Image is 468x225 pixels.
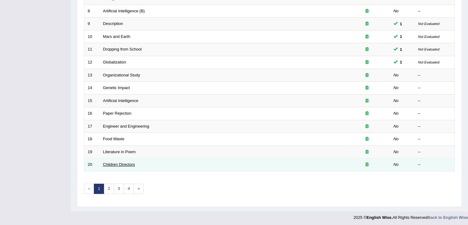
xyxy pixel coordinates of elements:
[103,111,132,116] a: Paper Rejection
[347,124,387,129] div: Exam occurring question
[347,72,387,78] div: Exam occurring question
[103,34,130,39] a: Mars and Earth
[103,137,125,141] a: Food Waste
[347,111,387,117] div: Exam occurring question
[84,133,100,146] td: 18
[418,149,451,155] div: –
[84,82,100,95] td: 14
[84,30,100,43] td: 10
[394,124,399,129] em: No
[84,5,100,18] td: 8
[84,18,100,31] td: 9
[394,85,399,90] em: No
[84,120,100,133] td: 17
[134,184,144,194] a: »
[398,59,405,65] span: You can still take this question
[103,60,126,64] a: Globalization
[398,33,405,40] span: You can still take this question
[394,111,399,116] em: No
[418,98,451,104] div: –
[347,98,387,104] div: Exam occurring question
[418,124,451,129] div: –
[103,124,149,129] a: Engineer and Engineering
[103,47,142,51] a: Dropping from School
[418,22,439,26] small: Not Evaluated
[84,56,100,69] td: 12
[394,162,399,167] em: No
[347,162,387,168] div: Exam occurring question
[347,21,387,27] div: Exam occurring question
[84,145,100,158] td: 19
[366,215,392,220] strong: English Wise.
[103,162,135,167] a: Children Directors
[418,136,451,142] div: –
[394,9,399,13] em: No
[418,72,451,78] div: –
[347,136,387,142] div: Exam occurring question
[103,21,123,26] a: Description
[84,69,100,82] td: 13
[103,9,145,13] a: Artificial Intelligence (B)
[114,184,124,194] a: 3
[94,184,104,194] a: 1
[103,149,136,154] a: Literature in Poem
[347,149,387,155] div: Exam occurring question
[103,85,130,90] a: Genetic Impact
[428,215,468,220] a: Back to English Wise
[418,47,439,51] small: Not Evaluated
[418,60,439,64] small: Not Evaluated
[347,47,387,52] div: Exam occurring question
[418,35,439,39] small: Not Evaluated
[84,107,100,120] td: 16
[418,85,451,91] div: –
[354,211,468,220] div: 2025 © All Rights Reserved
[394,137,399,141] em: No
[347,59,387,65] div: Exam occurring question
[398,46,405,53] span: You can still take this question
[347,34,387,40] div: Exam occurring question
[394,149,399,154] em: No
[398,21,405,27] span: You can still take this question
[84,184,94,194] span: «
[124,184,134,194] a: 4
[394,73,399,77] em: No
[347,8,387,14] div: Exam occurring question
[103,73,140,77] a: Organizational Study
[103,98,138,103] a: Artificial Intelligence
[104,184,114,194] a: 2
[418,111,451,117] div: –
[418,8,451,14] div: –
[84,43,100,56] td: 11
[84,94,100,107] td: 15
[347,85,387,91] div: Exam occurring question
[418,162,451,168] div: –
[394,98,399,103] em: No
[84,158,100,171] td: 20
